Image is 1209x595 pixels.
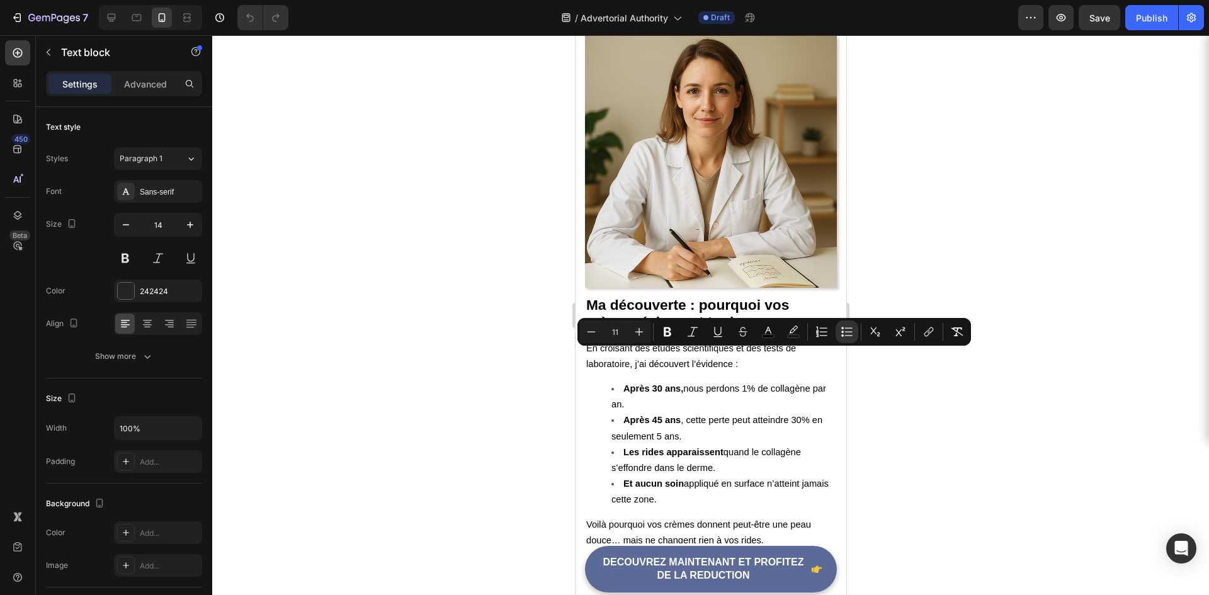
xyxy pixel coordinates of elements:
div: 450 [12,134,30,144]
span: / [575,11,578,25]
button: Show more [46,345,202,368]
div: 242424 [140,286,199,297]
div: Show more [95,350,154,363]
span: Save [1089,13,1110,23]
div: Publish [1136,11,1167,25]
div: Color [46,527,65,538]
div: Width [46,422,67,434]
div: Size [46,216,79,233]
div: Add... [140,528,199,539]
div: Add... [140,456,199,468]
p: Text block [61,45,168,60]
div: Size [46,390,79,407]
div: Background [46,496,107,513]
button: Publish [1125,5,1178,30]
input: Auto [115,417,201,439]
div: Open Intercom Messenger [1166,533,1196,564]
div: Padding [46,456,75,467]
iframe: Design area [576,35,846,595]
button: Paragraph 1 [114,147,202,170]
p: Advanced [124,77,167,91]
div: Undo/Redo [237,5,288,30]
p: Settings [62,77,98,91]
div: Add... [140,560,199,572]
div: Text style [46,122,81,133]
div: Styles [46,153,68,164]
button: Save [1079,5,1120,30]
div: Editor contextual toolbar [577,318,971,346]
span: Draft [711,12,730,23]
button: 7 [5,5,94,30]
p: 7 [82,10,88,25]
div: Font [46,186,62,197]
div: Color [46,285,65,297]
div: Sans-serif [140,186,199,198]
span: Advertorial Authority [581,11,668,25]
div: Beta [9,230,30,241]
div: Image [46,560,68,571]
span: Paragraph 1 [120,153,162,164]
div: Align [46,315,81,332]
